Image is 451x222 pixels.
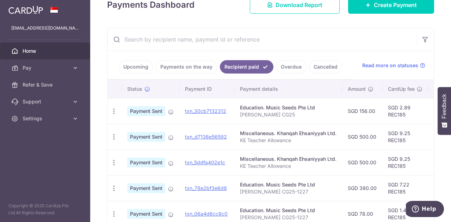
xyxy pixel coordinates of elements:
[240,137,336,144] p: KE Teacher Allowance
[185,185,227,191] a: txn_78e2bf3e6d8
[23,64,69,71] span: Pay
[240,156,336,163] div: Miscellaneous. Khanqah Ehsaniyyah Ltd.
[8,6,43,14] img: CardUp
[185,134,227,140] a: txn_d7136e56592
[240,207,336,214] div: Education. Music Seeds Pte Ltd
[240,214,336,221] p: [PERSON_NAME] CG25-1227
[342,150,382,175] td: SGD 500.00
[382,98,428,124] td: SGD 2.89 REC185
[23,98,69,105] span: Support
[276,1,322,9] span: Download Report
[127,85,142,93] span: Status
[220,60,273,74] a: Recipient paid
[234,80,342,98] th: Payment details
[382,175,428,201] td: SGD 7.22 REC185
[240,130,336,137] div: Miscellaneous. Khanqah Ehsaniyyah Ltd.
[185,211,228,217] a: txn_06a4d6cc8c0
[348,85,366,93] span: Amount
[23,115,69,122] span: Settings
[240,104,336,111] div: Education. Music Seeds Pte Ltd
[388,85,415,93] span: CardUp fee
[342,124,382,150] td: SGD 500.00
[127,106,165,116] span: Payment Sent
[374,1,417,9] span: Create Payment
[179,80,234,98] th: Payment ID
[382,124,428,150] td: SGD 9.25 REC185
[23,81,69,88] span: Refer & Save
[127,183,165,193] span: Payment Sent
[309,60,342,74] a: Cancelled
[127,158,165,167] span: Payment Sent
[156,60,217,74] a: Payments on the way
[240,188,336,195] p: [PERSON_NAME] CG25-1227
[240,181,336,188] div: Education. Music Seeds Pte Ltd
[185,108,226,114] a: txn_30cb7132312
[382,150,428,175] td: SGD 9.25 REC185
[119,60,153,74] a: Upcoming
[362,62,418,69] span: Read more on statuses
[362,62,425,69] a: Read more on statuses
[342,175,382,201] td: SGD 390.00
[406,201,444,218] iframe: Opens a widget where you can find more information
[240,111,336,118] p: [PERSON_NAME] CG25
[185,159,225,165] a: txn_5ddfa402e1c
[127,132,165,142] span: Payment Sent
[342,98,382,124] td: SGD 156.00
[438,87,451,135] button: Feedback - Show survey
[107,28,417,51] input: Search by recipient name, payment id or reference
[441,94,447,119] span: Feedback
[276,60,306,74] a: Overdue
[11,25,79,32] p: [EMAIL_ADDRESS][DOMAIN_NAME]
[127,209,165,219] span: Payment Sent
[23,47,69,55] span: Home
[240,163,336,170] p: KE Teacher Allowance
